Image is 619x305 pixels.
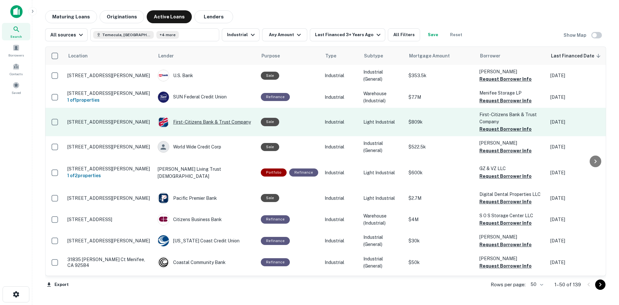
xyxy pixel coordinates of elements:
[363,140,402,154] p: Industrial (General)
[50,31,85,39] div: All sources
[158,192,254,204] div: Pacific Premier Bank
[550,143,608,150] p: [DATE]
[479,172,532,180] button: Request Borrower Info
[550,259,608,266] p: [DATE]
[158,193,169,204] img: picture
[321,47,360,65] th: Type
[408,169,473,176] p: $600k
[363,90,402,104] p: Warehouse (Industrial)
[408,94,473,101] p: $7.7M
[158,257,254,268] div: Coastal Community Bank
[8,53,24,58] span: Borrowers
[325,94,357,101] p: Industrial
[261,215,290,223] div: This loan purpose was for refinancing
[550,118,608,126] p: [DATE]
[261,52,288,60] span: Purpose
[2,79,30,97] div: Saved
[479,212,544,219] p: S O S Storage Center LLC
[479,262,532,270] button: Request Borrower Info
[67,238,151,244] p: [STREET_ADDRESS][PERSON_NAME]
[564,32,587,39] h6: Show Map
[528,280,544,289] div: 50
[45,28,88,41] button: All sources
[550,216,608,223] p: [DATE]
[67,144,151,150] p: [STREET_ADDRESS][PERSON_NAME]
[2,23,30,40] a: Search
[2,60,30,78] div: Contacts
[160,32,176,38] span: +4 more
[102,32,151,38] span: Temecula, [GEOGRAPHIC_DATA], [GEOGRAPHIC_DATA]
[363,169,402,176] p: Light Industrial
[408,237,473,244] p: $30k
[325,169,357,176] p: Industrial
[479,219,532,227] button: Request Borrower Info
[363,68,402,83] p: Industrial (General)
[408,216,473,223] p: $4M
[261,258,290,266] div: This loan purpose was for refinancing
[158,257,169,268] img: picture
[479,139,544,147] p: [PERSON_NAME]
[12,90,21,95] span: Saved
[315,31,382,39] div: Last Financed 3+ Years Ago
[479,89,544,97] p: Menifee Storage LP
[595,280,605,290] button: Go to next page
[363,255,402,269] p: Industrial (General)
[261,72,279,80] div: Sale
[10,71,23,76] span: Contacts
[550,72,608,79] p: [DATE]
[408,195,473,202] p: $2.7M
[479,165,544,172] p: GZ & VZ LLC
[158,214,169,225] img: picture
[547,47,612,65] th: Last Financed Date
[2,42,30,59] a: Borrowers
[158,70,254,81] div: U.s. Bank
[158,70,169,81] img: picture
[325,195,357,202] p: Industrial
[408,143,473,150] p: $522.5k
[325,259,357,266] p: Industrial
[158,116,254,128] div: First-citizens Bank & Trust Company
[325,52,336,60] span: Type
[158,235,254,247] div: [US_STATE] Coast Credit Union
[408,259,473,266] p: $50k
[479,147,532,155] button: Request Borrower Info
[261,118,279,126] div: Sale
[258,47,321,65] th: Purpose
[261,194,279,202] div: Sale
[67,73,151,78] p: [STREET_ADDRESS][PERSON_NAME]
[100,10,144,23] button: Originations
[325,118,357,126] p: Industrial
[363,195,402,202] p: Light Industrial
[479,198,532,206] button: Request Borrower Info
[479,75,532,83] button: Request Borrower Info
[158,52,174,60] span: Lender
[325,72,357,79] p: Industrial
[479,125,532,133] button: Request Borrower Info
[158,235,169,246] img: picture
[551,52,603,60] span: Last Financed Date
[550,94,608,101] p: [DATE]
[364,52,383,60] span: Subtype
[154,47,258,65] th: Lender
[67,90,151,96] p: [STREET_ADDRESS][PERSON_NAME]
[90,28,219,41] button: Temecula, [GEOGRAPHIC_DATA], [GEOGRAPHIC_DATA]+4 more
[479,68,544,75] p: [PERSON_NAME]
[10,5,23,18] img: capitalize-icon.png
[409,52,458,60] span: Mortgage Amount
[479,241,532,249] button: Request Borrower Info
[325,237,357,244] p: Industrial
[64,47,154,65] th: Location
[45,10,97,23] button: Maturing Loans
[261,93,290,101] div: This loan purpose was for refinancing
[261,237,290,245] div: This loan purpose was for refinancing
[67,257,151,268] p: 31835 [PERSON_NAME] Ct Menifee, CA 92584
[67,97,151,104] h6: 1 of 1 properties
[67,195,151,201] p: [STREET_ADDRESS][PERSON_NAME]
[325,216,357,223] p: Industrial
[587,253,619,284] iframe: Chat Widget
[158,91,254,103] div: SUN Federal Credit Union
[479,233,544,240] p: [PERSON_NAME]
